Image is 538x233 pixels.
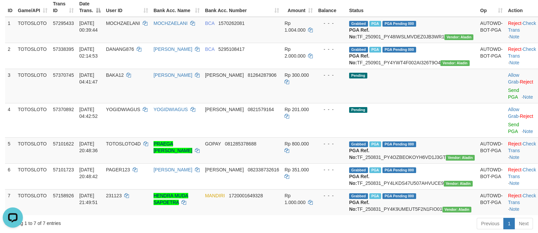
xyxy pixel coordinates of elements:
td: 7 [5,189,15,215]
td: TOTOSLOTO [15,17,50,43]
td: AUTOWD-BOT-PGA [477,163,505,189]
span: Vendor URL: https://payment4.1velocity.biz [440,60,469,66]
span: 231123 [106,193,122,198]
b: PGA Ref. No: [349,27,369,39]
span: Grabbed [349,193,368,199]
a: Send PGA [508,88,519,100]
span: Grabbed [349,47,368,53]
span: Pending [349,73,367,78]
button: Open LiveChat chat widget [3,3,23,23]
span: [DATE] 04:42:52 [79,107,98,119]
div: - - - [318,46,344,53]
span: Vendor URL: https://payment4.1velocity.biz [446,155,475,161]
span: [DATE] 20:48:42 [79,167,98,179]
a: Check Trans [508,167,536,179]
div: - - - [318,192,344,199]
a: Note [509,206,519,212]
span: [PERSON_NAME] [205,107,244,112]
span: MOCHZAELANI [106,21,140,26]
a: Send PGA [508,122,519,134]
td: AUTOWD-BOT-PGA [477,43,505,69]
span: [DATE] 21:49:51 [79,193,98,205]
span: 57101723 [53,167,74,172]
a: YOGIDWIAGUS [154,107,188,112]
td: AUTOWD-BOT-PGA [477,189,505,215]
span: Marked by buscs1 [369,167,381,173]
a: Allow Grab [508,72,519,85]
a: 1 [503,218,515,229]
td: TF_250831_PY4OZBEOKOYH6VD1J3GT [346,137,477,163]
td: TOTOSLOTO [15,43,50,69]
span: PGA Pending [382,21,416,27]
span: PGA Pending [382,193,416,199]
a: Next [514,218,533,229]
div: - - - [318,72,344,78]
a: Reject [520,113,533,119]
a: Previous [477,218,504,229]
a: HENDRA MUDA SAPOETRA [154,193,188,205]
span: [DATE] 02:14:53 [79,46,98,59]
span: PAGER123 [106,167,130,172]
span: Rp 300.000 [284,72,309,78]
div: - - - [318,20,344,27]
span: PGA Pending [382,141,416,147]
span: Copy 082338732616 to clipboard [248,167,279,172]
span: Rp 800.000 [284,141,309,146]
a: Note [523,94,533,100]
span: Grabbed [349,141,368,147]
span: Copy 081285378688 to clipboard [225,141,256,146]
td: TF_250831_PY4LKDS47U507AHVUCE9 [346,163,477,189]
td: 4 [5,103,15,137]
span: Marked by buscs1 [369,21,381,27]
td: AUTOWD-BOT-PGA [477,17,505,43]
span: Marked by buscs1 [369,141,381,147]
td: TF_250901_PY48IWSLMVDEZ0JB3WR1 [346,17,477,43]
div: - - - [318,140,344,147]
span: YOGIDWIAGUS [106,107,140,112]
td: 3 [5,69,15,103]
span: Rp 1.000.000 [284,193,305,205]
td: TF_250901_PY4YWT4F002AI326T9O4 [346,43,477,69]
span: [PERSON_NAME] [205,167,244,172]
a: Note [523,129,533,134]
span: 57370745 [53,72,74,78]
td: TOTOSLOTO [15,103,50,137]
span: · [508,72,520,85]
a: Reject [508,46,522,52]
span: Rp 1.004.000 [284,21,305,33]
span: 57295433 [53,21,74,26]
span: · [508,107,520,119]
span: 57370892 [53,107,74,112]
span: Copy 81264287906 to clipboard [248,72,277,78]
span: Rp 351.000 [284,167,309,172]
a: Check Trans [508,21,536,33]
td: 6 [5,163,15,189]
span: Grabbed [349,167,368,173]
a: MOCHZAELANI [154,21,188,26]
a: Reject [508,141,522,146]
span: 57338395 [53,46,74,52]
a: Note [509,60,519,65]
td: TOTOSLOTO [15,163,50,189]
div: Showing 1 to 7 of 7 entries [5,217,219,227]
a: [PERSON_NAME] [154,46,192,52]
td: TOTOSLOTO [15,189,50,215]
span: [DATE] 04:41:47 [79,72,98,85]
b: PGA Ref. No: [349,148,369,160]
span: 57158926 [53,193,74,198]
a: [PERSON_NAME] [154,72,192,78]
span: Grabbed [349,21,368,27]
span: GOPAY [205,141,221,146]
a: Check Trans [508,193,536,205]
a: Reject [508,193,522,198]
a: [PERSON_NAME] [154,167,192,172]
a: Check Trans [508,46,536,59]
span: Vendor URL: https://payment4.1velocity.biz [444,181,473,187]
span: Rp 2.000.000 [284,46,305,59]
span: BAKA12 [106,72,124,78]
span: PGA Pending [382,167,416,173]
a: Check Trans [508,141,536,153]
span: Pending [349,107,367,113]
a: Note [509,180,519,186]
b: PGA Ref. No: [349,200,369,212]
